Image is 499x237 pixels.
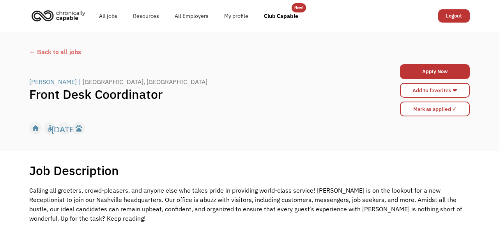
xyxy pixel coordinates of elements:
a: [PERSON_NAME]|[GEOGRAPHIC_DATA], [GEOGRAPHIC_DATA] [29,77,209,86]
span: Calling all greeters, crowd-pleasers, and anyone else who takes pride in providing world-class se... [29,186,462,222]
a: All Employers [167,4,216,28]
div: home [32,123,40,134]
a: home [29,7,91,24]
form: Mark as applied form [400,100,470,118]
a: ← Back to all jobs [29,47,470,56]
a: Club Capable [256,4,306,28]
div: [DATE] [51,123,77,134]
div: accessible [46,123,54,134]
input: Mark as applied ✓ [400,102,470,116]
h1: Job Description [29,163,119,178]
a: My profile [216,4,256,28]
div: | [79,77,81,86]
a: Add to favorites ❤ [400,83,470,98]
a: All jobs [91,4,125,28]
div: [GEOGRAPHIC_DATA], [GEOGRAPHIC_DATA] [83,77,207,86]
a: Resources [125,4,167,28]
a: Logout [438,9,470,23]
div: New! [294,3,303,12]
img: Chronically Capable logo [29,7,88,24]
a: Apply Now [400,64,470,79]
div: pets [75,123,83,134]
h1: Front Desk Coordinator [29,86,360,102]
div: [PERSON_NAME] [29,77,77,86]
